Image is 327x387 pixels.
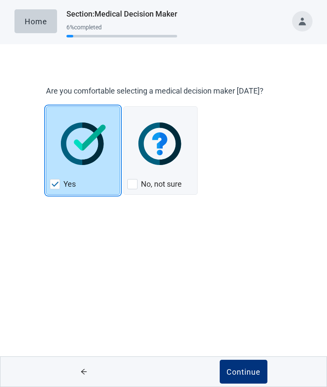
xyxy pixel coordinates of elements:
[68,368,100,375] span: arrow-left
[141,179,182,189] label: No, not sure
[66,8,177,20] h1: Section : Medical Decision Maker
[25,17,47,26] div: Home
[220,360,267,384] button: Continue
[63,179,76,189] label: Yes
[66,24,177,31] div: 6 % completed
[227,367,261,376] div: Continue
[14,9,57,33] button: Home
[46,86,276,96] p: Are you comfortable selecting a medical decision maker [DATE]?
[46,106,120,195] div: Yes, checkbox, checked
[292,11,313,31] button: Toggle account menu
[66,20,177,41] div: Progress section
[123,106,198,195] div: No, not sure, checkbox, not checked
